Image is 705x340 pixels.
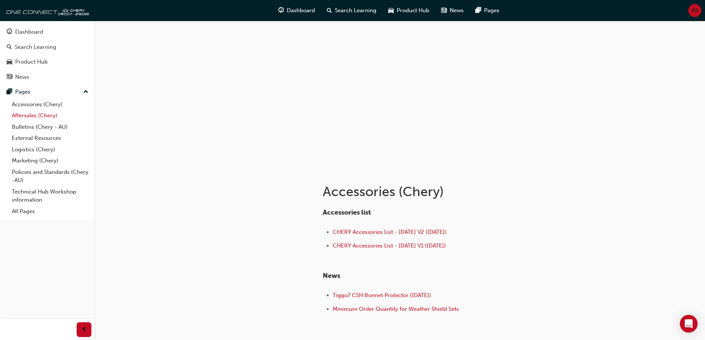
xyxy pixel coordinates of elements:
[323,208,371,216] span: Accessories list
[476,6,481,15] span: pages-icon
[15,28,43,36] div: Dashboard
[692,6,698,15] span: AS
[15,73,29,81] div: News
[397,6,429,15] span: Product Hub
[680,315,698,333] div: Open Intercom Messenger
[9,99,91,110] a: Accessories (Chery)
[435,3,470,18] a: news-iconNews
[9,155,91,166] a: Marketing (Chery)
[333,292,431,299] a: Tiggo7 CSH Bonnet Protector ([DATE])
[3,55,91,69] a: Product Hub
[9,186,91,206] a: Technical Hub Workshop information
[9,121,91,133] a: Bulletins (Chery - AU)
[3,24,91,85] button: DashboardSearch LearningProduct HubNews
[3,70,91,84] a: News
[441,6,447,15] span: news-icon
[3,25,91,39] a: Dashboard
[272,3,321,18] a: guage-iconDashboard
[278,6,284,15] span: guage-icon
[321,3,382,18] a: search-iconSearch Learning
[323,184,565,200] h1: Accessories (Chery)
[4,3,89,18] img: oneconnect
[388,6,394,15] span: car-icon
[15,58,48,66] div: Product Hub
[7,44,12,51] span: search-icon
[333,242,446,249] a: CHERY Accessories List - [DATE] V1 ([DATE])
[323,272,340,280] span: News
[470,3,505,18] a: pages-iconPages
[484,6,499,15] span: Pages
[333,306,459,312] a: Minimum Order Quantity for Weather Shield Sets
[15,43,56,51] div: Search Learning
[3,85,91,99] button: Pages
[7,59,12,65] span: car-icon
[335,6,376,15] span: Search Learning
[9,132,91,144] a: External Resources
[81,325,87,334] span: prev-icon
[3,40,91,54] a: Search Learning
[7,74,12,81] span: news-icon
[9,144,91,155] a: Logistics (Chery)
[688,4,701,17] button: AS
[9,110,91,121] a: Aftersales (Chery)
[450,6,464,15] span: News
[15,88,30,96] div: Pages
[287,6,315,15] span: Dashboard
[382,3,435,18] a: car-iconProduct Hub
[7,29,12,36] span: guage-icon
[7,89,12,95] span: pages-icon
[9,166,91,186] a: Policies and Standards (Chery -AU)
[9,206,91,217] a: All Pages
[327,6,332,15] span: search-icon
[333,229,447,235] a: CHERY Accessories List - [DATE] V2 ([DATE])
[83,87,88,97] span: up-icon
